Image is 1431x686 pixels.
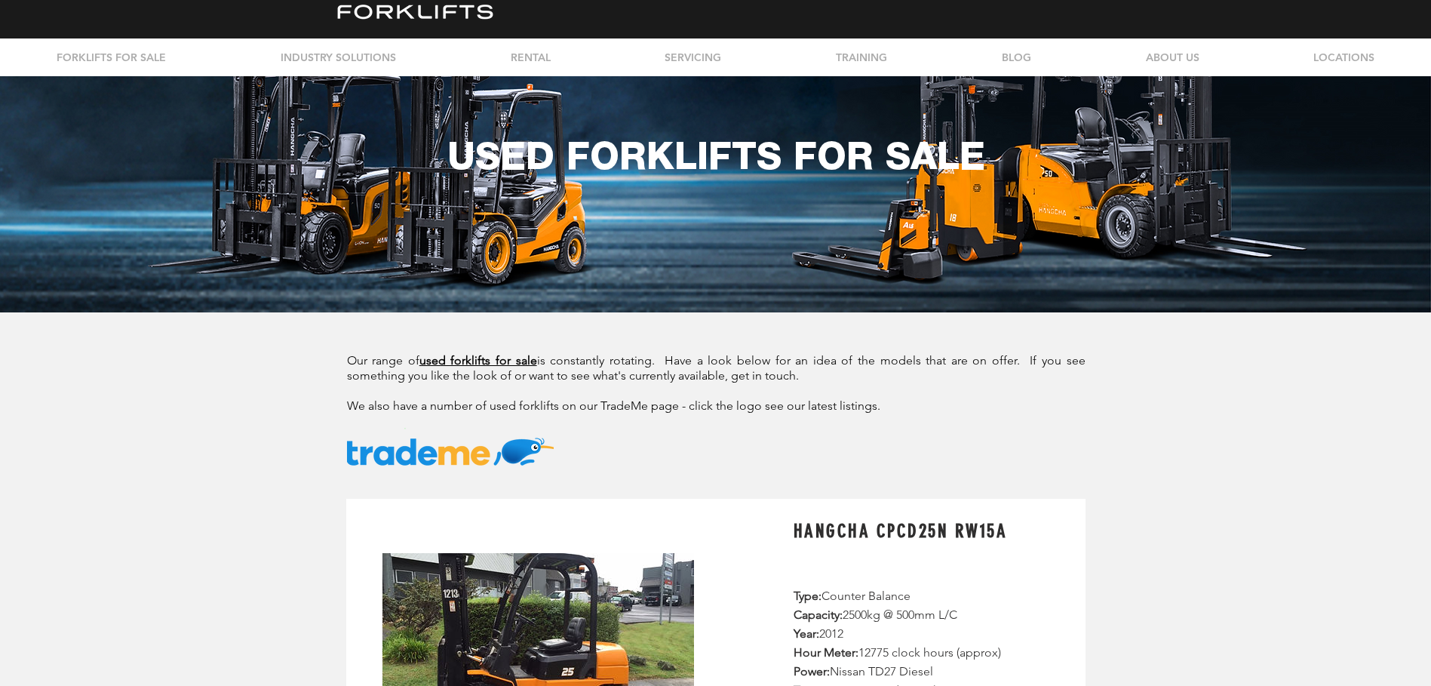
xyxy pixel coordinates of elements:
p: BLOG [994,38,1039,76]
span: Nissan TD27 Diesel [830,664,933,678]
a: used forklifts for sale [419,353,537,368]
a: INDUSTRY SOLUTIONS [223,38,453,76]
div: ABOUT US [1088,38,1256,76]
span: Power: [794,664,830,678]
a: SERVICING [607,38,778,76]
a: BLOG [944,38,1088,76]
div: LOCATIONS [1256,38,1431,76]
span: 2500kg @ 500mm L/C [843,608,957,622]
a: TRAINING [778,38,944,76]
span: Hour Meter: [794,645,858,660]
p: LOCATIONS [1306,38,1382,76]
a: RENTAL [453,38,607,76]
p: FORKLIFTS FOR SALE [49,38,174,76]
p: RENTAL [503,38,558,76]
img: tm-logo-2016-594x116-v1.png [347,428,554,469]
p: ABOUT US [1138,38,1207,76]
span: HANGCHA CPCD25N RW15A [794,520,1008,542]
span: USED FORKLIFTS FOR SALE [447,133,985,178]
span: 2012 [819,626,843,641]
p: TRAINING [828,38,895,76]
span: Counter Balance [821,589,910,603]
span: We also have a number of used forklifts on our TradeMe page - click the logo see our latest listi... [347,398,880,413]
span: Capacity: [794,608,843,622]
p: SERVICING [657,38,729,76]
p: INDUSTRY SOLUTIONS [273,38,404,76]
span: Type: [794,589,821,603]
span: Year: [794,626,819,641]
span: Our range of is constantly rotating. Have a look below for an idea of the models that are on offe... [347,353,1086,383]
span: 12775 clock hours (approx) [858,645,1001,660]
